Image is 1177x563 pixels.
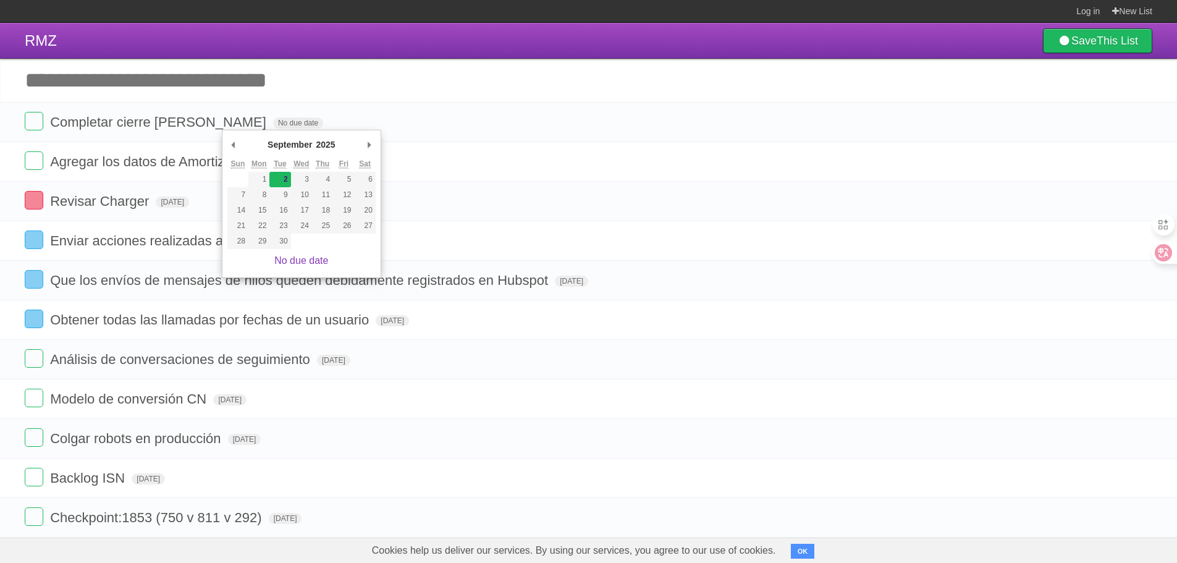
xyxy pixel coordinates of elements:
[50,431,224,446] span: Colgar robots en producción
[248,187,269,203] button: 8
[266,135,314,154] div: September
[227,187,248,203] button: 7
[50,510,264,525] span: Checkpoint:1853 (750 v 811 v 292)
[312,203,333,218] button: 18
[291,187,312,203] button: 10
[363,135,376,154] button: Next Month
[360,538,788,563] span: Cookies help us deliver our services. By using our services, you agree to our use of cookies.
[25,507,43,526] label: Done
[228,434,261,445] span: [DATE]
[314,135,337,154] div: 2025
[227,234,248,249] button: 28
[333,218,354,234] button: 26
[25,428,43,447] label: Done
[339,159,348,169] abbr: Friday
[25,231,43,249] label: Done
[50,193,152,209] span: Revisar Charger
[312,187,333,203] button: 11
[333,187,354,203] button: 12
[269,234,290,249] button: 30
[50,391,209,407] span: Modelo de conversión CN
[50,470,128,486] span: Backlog ISN
[293,159,309,169] abbr: Wednesday
[291,218,312,234] button: 24
[273,117,323,129] span: No due date
[291,172,312,187] button: 3
[25,32,57,49] span: RMZ
[269,513,302,524] span: [DATE]
[227,203,248,218] button: 14
[355,218,376,234] button: 27
[355,187,376,203] button: 13
[791,544,815,559] button: OK
[333,203,354,218] button: 19
[355,172,376,187] button: 6
[50,154,330,169] span: Agregar los datos de Amortización con gastos
[227,135,240,154] button: Previous Month
[50,233,281,248] span: Enviar acciones realizadas a Hubspot
[248,234,269,249] button: 29
[25,270,43,289] label: Done
[269,172,290,187] button: 2
[376,315,409,326] span: [DATE]
[25,310,43,328] label: Done
[248,172,269,187] button: 1
[25,112,43,130] label: Done
[248,218,269,234] button: 22
[50,312,372,328] span: Obtener todas las llamadas por fechas de un usuario
[274,255,328,266] a: No due date
[50,114,269,130] span: Completar cierre [PERSON_NAME]
[333,172,354,187] button: 5
[50,352,313,367] span: Análisis de conversaciones de seguimiento
[269,218,290,234] button: 23
[25,349,43,368] label: Done
[269,187,290,203] button: 9
[317,355,350,366] span: [DATE]
[1097,35,1138,47] b: This List
[291,203,312,218] button: 17
[132,473,165,485] span: [DATE]
[231,159,245,169] abbr: Sunday
[555,276,588,287] span: [DATE]
[25,389,43,407] label: Done
[156,197,189,208] span: [DATE]
[269,203,290,218] button: 16
[355,203,376,218] button: 20
[1043,28,1152,53] a: SaveThis List
[316,159,329,169] abbr: Thursday
[25,151,43,170] label: Done
[359,159,371,169] abbr: Saturday
[50,273,551,288] span: Que los envíos de mensajes de hilos queden debidamente registrados en Hubspot
[25,468,43,486] label: Done
[213,394,247,405] span: [DATE]
[274,159,286,169] abbr: Tuesday
[248,203,269,218] button: 15
[312,172,333,187] button: 4
[251,159,267,169] abbr: Monday
[227,218,248,234] button: 21
[312,218,333,234] button: 25
[25,191,43,210] label: Done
